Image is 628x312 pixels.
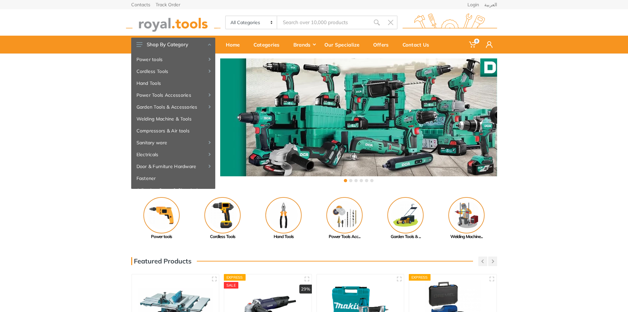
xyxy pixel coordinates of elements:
[226,16,278,29] select: Category
[224,274,246,281] div: Express
[320,36,369,53] a: Our Specialize
[314,233,375,240] div: Power Tools Acc...
[131,125,215,137] a: Compressors & Air tools
[131,101,215,113] a: Garden Tools & Accessories
[131,172,215,184] a: Fastener
[253,197,314,240] a: Hand Tools
[289,38,320,52] div: Brands
[277,16,370,29] input: Site search
[249,36,289,53] a: Categories
[326,197,363,233] img: Royal - Power Tools Accessories
[436,197,497,240] a: Welding Machine...
[131,38,215,52] button: Shop By Category
[131,77,215,89] a: Hand Tools
[253,233,314,240] div: Hand Tools
[221,36,249,53] a: Home
[131,137,215,149] a: Sanitary ware
[156,2,180,7] a: Track Order
[131,233,192,240] div: Power tools
[403,14,497,32] img: royal.tools Logo
[398,38,438,52] div: Contact Us
[398,36,438,53] a: Contact Us
[436,233,497,240] div: Welding Machine...
[320,38,369,52] div: Our Specialize
[369,38,398,52] div: Offers
[448,197,485,233] img: Royal - Welding Machine & Tools
[375,233,436,240] div: Garden Tools & ...
[131,53,215,65] a: Power tools
[131,149,215,160] a: Electricals
[265,197,302,233] img: Royal - Hand Tools
[131,257,192,265] h3: Featured Products
[192,233,253,240] div: Cordless Tools
[143,197,180,233] img: Royal - Power tools
[131,160,215,172] a: Door & Furniture Hardware
[131,2,150,7] a: Contacts
[131,89,215,101] a: Power Tools Accessories
[131,197,192,240] a: Power tools
[126,14,221,32] img: royal.tools Logo
[131,65,215,77] a: Cordless Tools
[314,197,375,240] a: Power Tools Acc...
[204,197,241,233] img: Royal - Cordless Tools
[474,39,479,44] span: 0
[224,282,238,289] div: SALE
[387,197,424,233] img: Royal - Garden Tools & Accessories
[249,38,289,52] div: Categories
[375,197,436,240] a: Garden Tools & ...
[409,274,431,281] div: Express
[484,2,497,7] a: العربية
[131,184,215,196] a: Adhesive, Spray & Chemical
[192,197,253,240] a: Cordless Tools
[299,285,312,294] div: 29%
[221,38,249,52] div: Home
[464,36,481,53] a: 0
[131,113,215,125] a: Welding Machine & Tools
[467,2,479,7] a: Login
[369,36,398,53] a: Offers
